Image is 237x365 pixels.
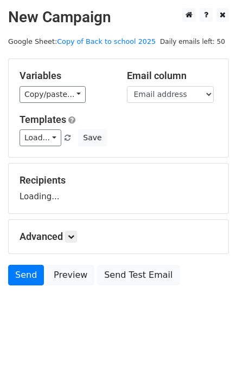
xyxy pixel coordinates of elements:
[20,70,111,82] h5: Variables
[97,265,180,285] a: Send Test Email
[156,37,229,45] a: Daily emails left: 50
[8,8,229,27] h2: New Campaign
[20,174,217,203] div: Loading...
[57,37,156,45] a: Copy of Back to school 2025
[20,174,217,186] h5: Recipients
[8,265,44,285] a: Send
[47,265,94,285] a: Preview
[8,37,156,45] small: Google Sheet:
[156,36,229,48] span: Daily emails left: 50
[20,231,217,243] h5: Advanced
[20,129,61,146] a: Load...
[20,86,86,103] a: Copy/paste...
[78,129,106,146] button: Save
[127,70,218,82] h5: Email column
[20,114,66,125] a: Templates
